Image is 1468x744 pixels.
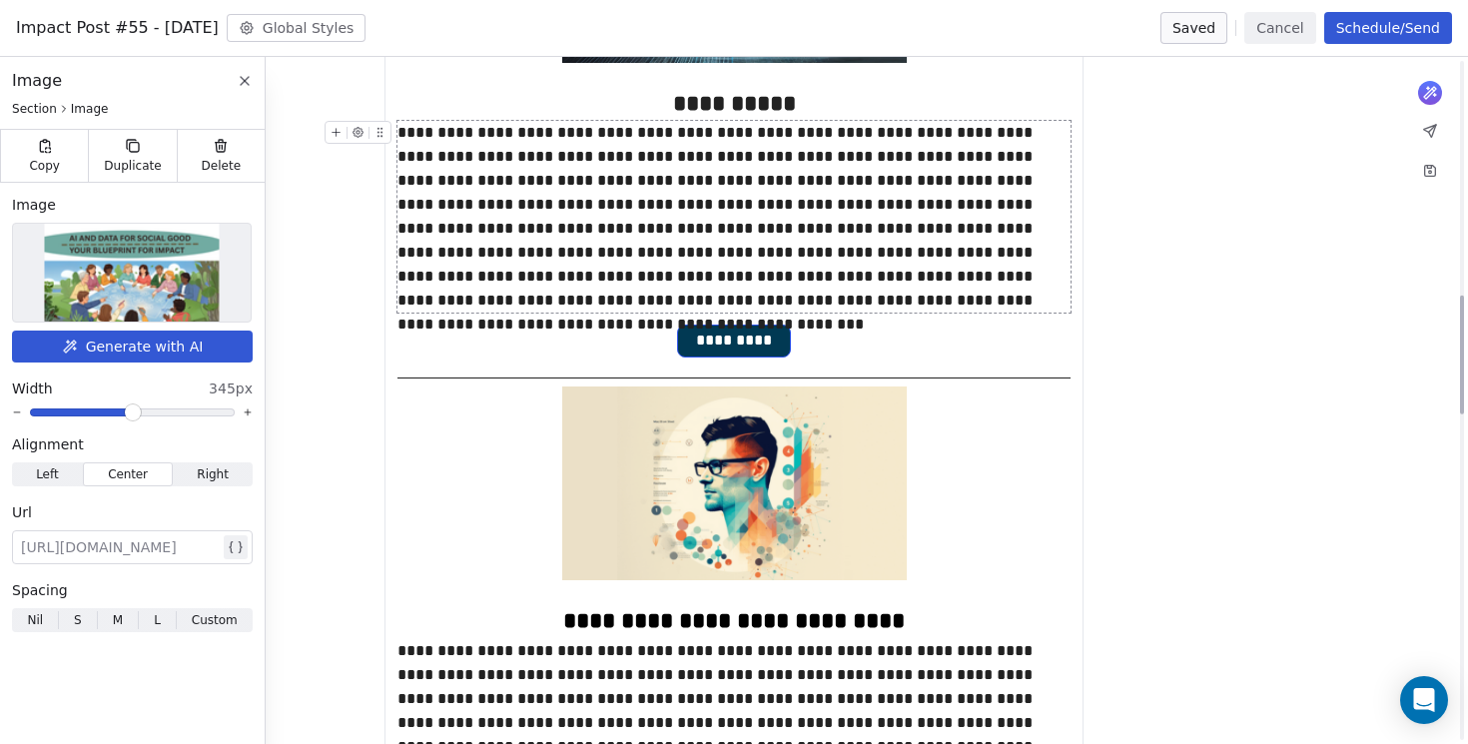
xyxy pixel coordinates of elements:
span: Impact Post #55 - [DATE] [16,16,219,40]
span: 345px [209,378,253,398]
span: Image [12,69,62,93]
span: Alignment [12,434,84,454]
span: Left [36,465,59,483]
span: Duplicate [104,158,161,174]
span: S [74,611,82,629]
button: Schedule/Send [1324,12,1452,44]
button: Generate with AI [12,331,253,363]
img: Selected image [45,224,220,322]
span: Spacing [12,580,68,600]
button: Saved [1160,12,1227,44]
button: Cancel [1244,12,1315,44]
span: Custom [192,611,238,629]
span: Image [71,101,109,117]
span: Nil [27,611,43,629]
span: Delete [202,158,242,174]
span: Width [12,378,53,398]
span: Section [12,101,57,117]
span: Url [12,502,32,522]
span: Copy [29,158,60,174]
div: Open Intercom Messenger [1400,676,1448,724]
button: Global Styles [227,14,367,42]
span: M [113,611,123,629]
span: L [154,611,161,629]
span: Image [12,195,56,215]
span: Right [197,465,229,483]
